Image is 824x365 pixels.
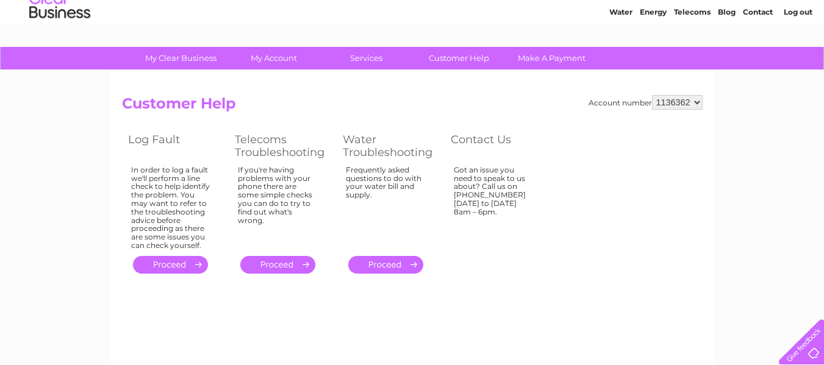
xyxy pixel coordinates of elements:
[223,47,324,69] a: My Account
[501,47,602,69] a: Make A Payment
[337,130,445,162] th: Water Troubleshooting
[743,52,773,61] a: Contact
[131,47,231,69] a: My Clear Business
[674,52,711,61] a: Telecoms
[29,32,91,69] img: logo.png
[240,256,315,274] a: .
[238,166,318,245] div: If you're having problems with your phone there are some simple checks you can do to try to find ...
[640,52,667,61] a: Energy
[594,6,678,21] a: 0333 014 3131
[316,47,417,69] a: Services
[122,130,229,162] th: Log Fault
[229,130,337,162] th: Telecoms Troubleshooting
[122,95,703,118] h2: Customer Help
[133,256,208,274] a: .
[131,166,210,250] div: In order to log a fault we'll perform a line check to help identify the problem. You may want to ...
[348,256,423,274] a: .
[589,95,703,110] div: Account number
[454,166,533,245] div: Got an issue you need to speak to us about? Call us on [PHONE_NUMBER] [DATE] to [DATE] 8am – 6pm.
[718,52,736,61] a: Blog
[409,47,509,69] a: Customer Help
[346,166,426,245] div: Frequently asked questions to do with your water bill and supply.
[445,130,551,162] th: Contact Us
[784,52,812,61] a: Log out
[124,7,701,59] div: Clear Business is a trading name of Verastar Limited (registered in [GEOGRAPHIC_DATA] No. 3667643...
[609,52,632,61] a: Water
